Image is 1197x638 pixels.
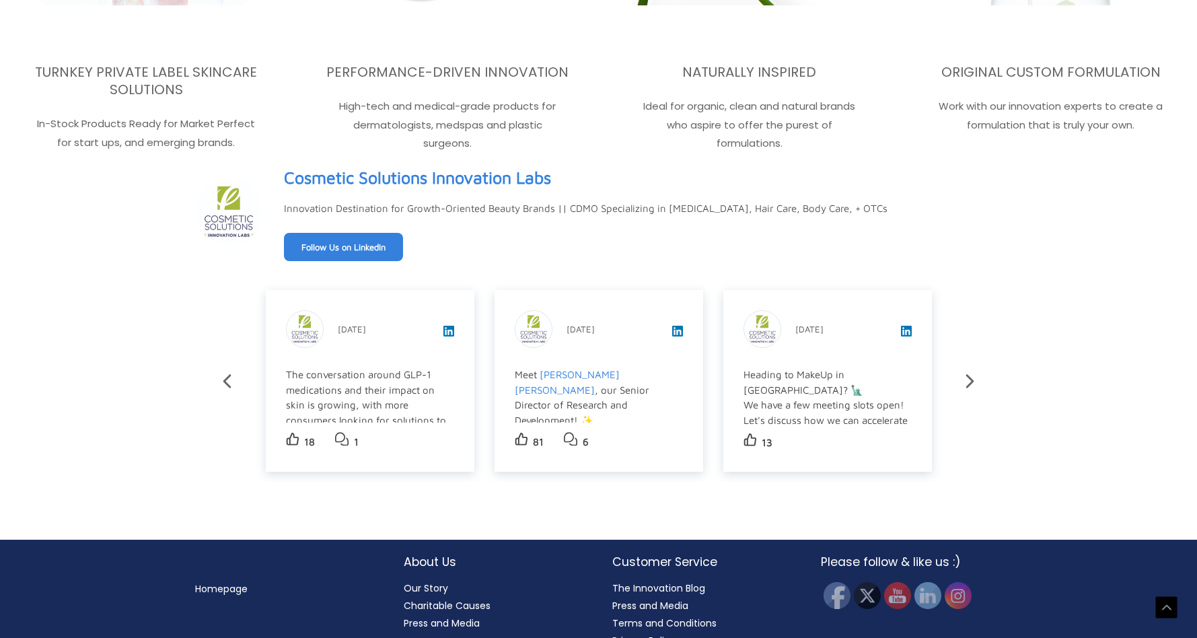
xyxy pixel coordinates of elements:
a: Our Story [404,581,448,595]
a: Charitable Causes [404,599,491,612]
h3: NATURALLY INSPIRED [607,63,892,81]
img: Twitter [854,582,881,609]
img: sk-post-userpic [287,311,323,347]
h2: About Us [404,553,585,571]
p: [DATE] [795,321,824,337]
p: 13 [762,433,772,452]
p: High-tech and medical-grade products for dermatologists, medspas and plastic surgeons. [305,97,590,153]
p: [DATE] [338,321,366,337]
h3: PERFORMANCE-DRIVEN INNOVATION [305,63,590,81]
p: Innovation Destination for Growth-Oriented Beauty Brands || CDMO Specializing in [MEDICAL_DATA], ... [284,199,887,218]
h3: ORIGINAL CUSTOM FORMULATION [908,63,1194,81]
a: View post on LinkedIn [901,327,912,339]
img: sk-post-userpic [515,311,552,347]
img: sk-post-userpic [744,311,781,347]
img: Facebook [824,582,850,609]
p: In-Stock Products Ready for Market Perfect for start ups, and emerging brands. [3,114,289,152]
a: Press and Media [612,599,688,612]
h2: Customer Service [612,553,794,571]
div: Heading to MakeUp in [GEOGRAPHIC_DATA]? 🗽 We have a few meeting slots open! Let's discuss how we ... [743,367,910,549]
a: View post on LinkedIn [443,327,454,339]
a: Follow Us on LinkedIn [284,233,403,261]
p: 18 [304,433,315,452]
nav: Menu [195,580,377,598]
p: [DATE] [567,321,595,337]
a: Terms and Conditions [612,616,717,630]
p: 1 [354,433,359,452]
a: Press and Media [404,616,480,630]
img: sk-header-picture [195,178,262,246]
a: Homepage [195,582,248,596]
p: Work with our innovation experts to create a formulation that is truly your own. [908,97,1194,135]
a: View page on LinkedIn [284,162,551,193]
p: 6 [583,433,589,452]
p: 81 [533,433,544,452]
a: The Innovation Blog [612,581,705,595]
h2: Please follow & like us :) [821,553,1003,571]
p: Ideal for organic, clean and natural brands who aspire to offer the purest of formulations. [607,97,892,153]
h3: TURNKEY PRIVATE LABEL SKINCARE SOLUTIONS [3,63,289,98]
nav: About Us [404,579,585,632]
a: View post on LinkedIn [672,327,683,339]
a: [PERSON_NAME] [PERSON_NAME] [515,369,620,396]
